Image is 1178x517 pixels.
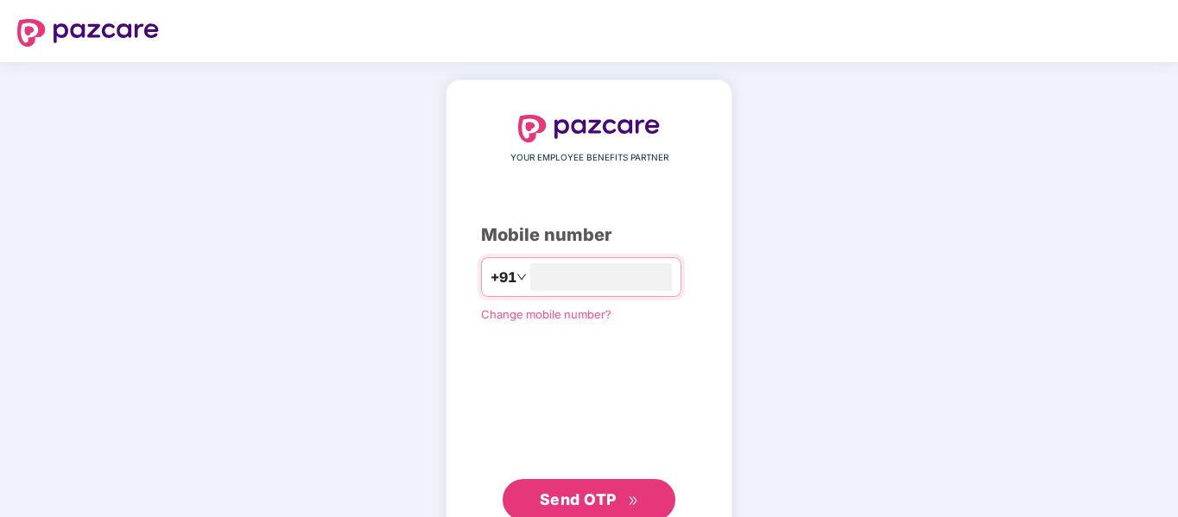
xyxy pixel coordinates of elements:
[17,19,159,47] img: logo
[491,267,516,288] span: +91
[516,272,527,282] span: down
[481,222,697,249] div: Mobile number
[518,115,660,142] img: logo
[481,307,611,321] a: Change mobile number?
[628,495,639,507] span: double-right
[540,490,617,508] span: Send OTP
[510,151,668,165] span: YOUR EMPLOYEE BENEFITS PARTNER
